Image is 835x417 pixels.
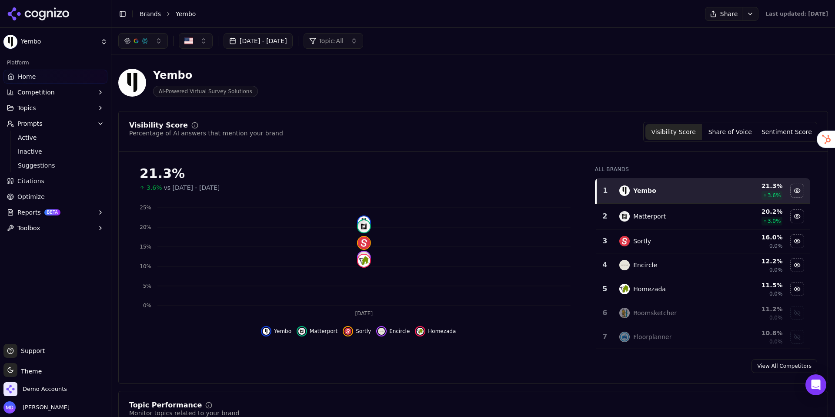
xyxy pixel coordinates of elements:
div: Yembo [153,68,258,82]
img: homezada [619,284,630,294]
div: Visibility Score [129,122,188,129]
div: 11.5 % [727,281,782,289]
span: Homezada [428,328,456,335]
div: 1 [600,185,611,196]
span: BETA [44,209,60,215]
img: Melissa Dowd [3,401,16,414]
tspan: [DATE] [355,310,373,316]
span: AI-Powered Virtual Survey Solutions [153,86,258,97]
div: Floorplanner [633,333,671,341]
span: Reports [17,208,41,217]
nav: breadcrumb [140,10,688,18]
button: Open organization switcher [3,382,67,396]
span: Encircle [389,328,410,335]
div: Homezada [633,285,666,293]
button: Hide matterport data [297,326,337,336]
span: Yembo [21,38,97,46]
a: Home [3,70,107,84]
span: Yembo [274,328,291,335]
div: 7 [599,332,611,342]
button: Visibility Score [645,124,702,140]
img: United States [184,37,193,45]
div: 21.3% [140,166,578,182]
div: Last updated: [DATE] [765,10,828,17]
button: Hide sortly data [343,326,371,336]
img: matterport [358,220,370,232]
div: 11.2 % [727,305,782,313]
span: 3.6 % [768,192,781,199]
tr: 2matterportMatterport20.2%3.0%Hide matterport data [596,204,810,229]
span: Support [17,346,45,355]
a: View All Competitors [751,359,817,373]
div: 16.0 % [727,233,782,242]
span: 0.0% [769,338,783,345]
button: Hide homezada data [790,282,804,296]
img: sortly [358,237,370,249]
tspan: 25% [140,205,151,211]
button: Hide sortly data [790,234,804,248]
tr: 4encircleEncircle12.2%0.0%Hide encircle data [596,253,810,277]
div: Roomsketcher [633,309,677,317]
span: 0.0% [769,314,783,321]
span: 3.6% [147,183,162,192]
button: [DATE] - [DATE] [224,33,293,49]
button: Hide encircle data [376,326,410,336]
img: yembo [263,328,270,335]
tr: 5homezadaHomezada11.5%0.0%Hide homezada data [596,277,810,301]
img: matterport [619,211,630,222]
div: 21.3 % [727,182,782,190]
div: Platform [3,56,107,70]
tspan: 15% [140,244,151,250]
img: yembo [358,216,370,229]
img: sortly [619,236,630,246]
button: Hide encircle data [790,258,804,272]
div: All Brands [595,166,810,173]
button: Topics [3,101,107,115]
span: [PERSON_NAME] [19,404,70,411]
span: Optimize [17,192,45,201]
button: Show floorplanner data [790,330,804,344]
img: Yembo [118,69,146,97]
img: Demo Accounts [3,382,17,396]
a: Active [14,131,97,144]
a: Brands [140,10,161,17]
span: Inactive [18,147,94,156]
button: Prompts [3,117,107,131]
img: encircle [378,328,385,335]
button: Toolbox [3,221,107,235]
img: encircle [358,252,370,264]
span: Prompts [17,119,43,128]
span: Home [18,72,36,81]
div: 5 [599,284,611,294]
tr: 3sortlySortly16.0%0.0%Hide sortly data [596,229,810,253]
div: Yembo [633,186,656,195]
img: matterport [298,328,305,335]
span: Competition [17,88,55,97]
img: floorplanner [619,332,630,342]
span: Matterport [310,328,337,335]
div: 20.2 % [727,207,782,216]
button: Share [705,7,742,21]
span: Suggestions [18,161,94,170]
img: sortly [344,328,351,335]
div: 10.8 % [727,329,782,337]
div: Percentage of AI answers that mention your brand [129,129,283,138]
a: Suggestions [14,159,97,172]
span: Topics [17,104,36,112]
img: roomsketcher [619,308,630,318]
tr: 7floorplannerFloorplanner10.8%0.0%Show floorplanner data [596,325,810,349]
span: Theme [17,368,42,375]
tspan: 5% [143,283,151,289]
div: 3 [599,236,611,246]
button: Share of Voice [702,124,758,140]
img: yembo [619,185,630,196]
div: Matterport [633,212,666,221]
button: Show roomsketcher data [790,306,804,320]
div: Sortly [633,237,651,245]
a: Optimize [3,190,107,204]
div: 2 [599,211,611,222]
tspan: 0% [143,303,151,309]
tr: 1yemboYembo21.3%3.6%Hide yembo data [596,178,810,204]
a: Citations [3,174,107,188]
span: 0.0% [769,266,783,273]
